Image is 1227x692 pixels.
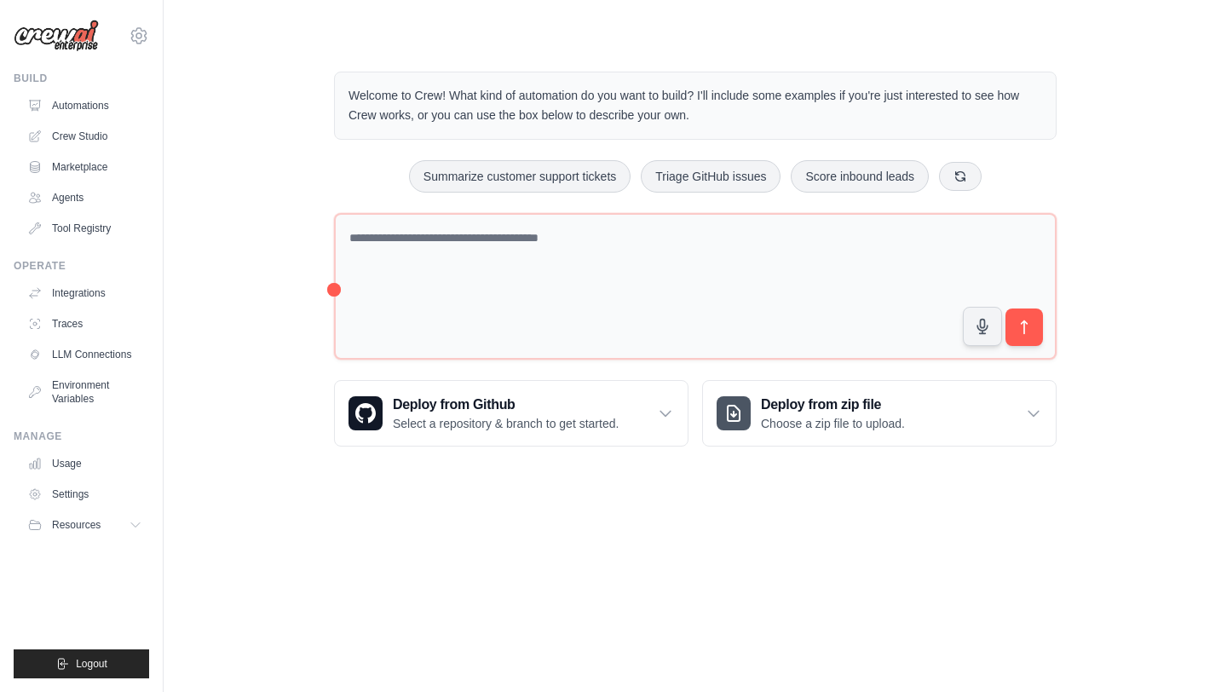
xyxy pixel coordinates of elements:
[20,153,149,181] a: Marketplace
[349,86,1042,125] p: Welcome to Crew! What kind of automation do you want to build? I'll include some examples if you'...
[393,395,619,415] h3: Deploy from Github
[76,657,107,671] span: Logout
[20,511,149,539] button: Resources
[791,160,929,193] button: Score inbound leads
[20,92,149,119] a: Automations
[20,123,149,150] a: Crew Studio
[393,415,619,432] p: Select a repository & branch to get started.
[20,372,149,412] a: Environment Variables
[20,280,149,307] a: Integrations
[409,160,631,193] button: Summarize customer support tickets
[20,450,149,477] a: Usage
[14,649,149,678] button: Logout
[14,430,149,443] div: Manage
[761,415,905,432] p: Choose a zip file to upload.
[20,341,149,368] a: LLM Connections
[20,481,149,508] a: Settings
[641,160,781,193] button: Triage GitHub issues
[14,259,149,273] div: Operate
[20,310,149,337] a: Traces
[14,72,149,85] div: Build
[761,395,905,415] h3: Deploy from zip file
[52,518,101,532] span: Resources
[14,20,99,52] img: Logo
[20,184,149,211] a: Agents
[20,215,149,242] a: Tool Registry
